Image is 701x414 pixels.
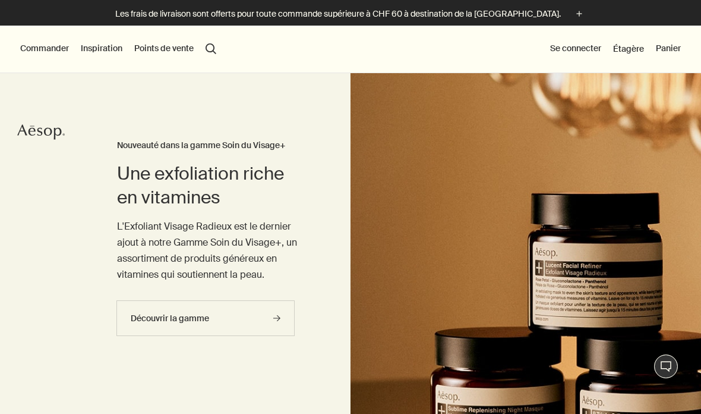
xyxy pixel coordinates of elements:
h2: Une exfoliation riche en vitamines [117,162,303,209]
button: Commander [20,43,69,55]
button: Inspiration [81,43,122,55]
button: Lancer une recherche [206,43,216,54]
a: Découvrir la gamme [116,300,295,336]
button: Les frais de livraison sont offerts pour toute commande supérieure à CHF 60 à destination de la [... [115,7,586,21]
button: Panier [656,43,681,55]
p: L'Exfoliant Visage Radieux est le dernier ajout à notre Gamme Soin du Visage+, un assortiment de ... [117,218,303,283]
button: Chat en direct [654,355,678,378]
svg: Aesop [17,123,65,141]
a: Aesop [17,123,65,144]
nav: supplementary [550,26,681,73]
button: Points de vente [134,43,194,55]
h3: Nouveauté dans la gamme Soin du Visage+ [117,139,303,153]
nav: primary [20,26,216,73]
a: Étagère [613,43,644,54]
button: Se connecter [550,43,601,55]
p: Les frais de livraison sont offerts pour toute commande supérieure à CHF 60 à destination de la [... [115,8,561,20]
